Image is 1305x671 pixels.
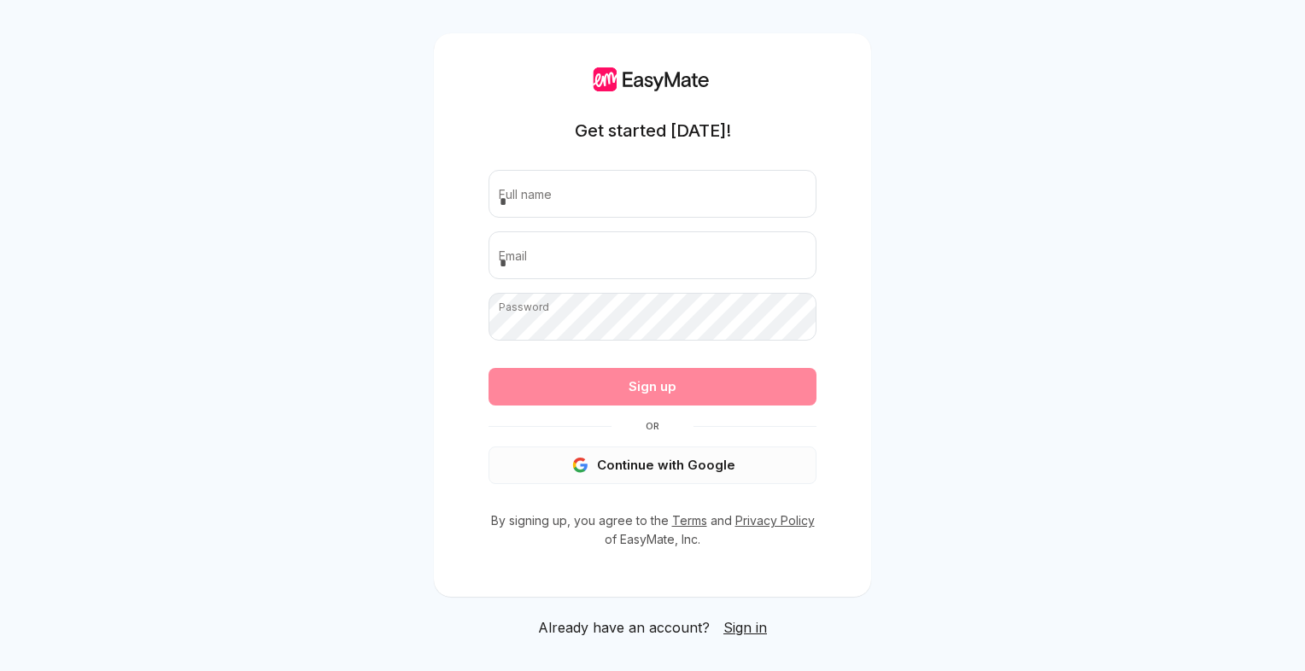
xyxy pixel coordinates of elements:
span: Or [612,419,693,433]
button: Continue with Google [489,446,816,484]
h1: Get started [DATE]! [575,119,731,143]
span: Sign in [723,619,767,636]
a: Privacy Policy [735,513,815,528]
span: Already have an account? [538,617,710,638]
p: By signing up, you agree to the and of EasyMate, Inc. [489,511,816,549]
a: Sign in [723,617,767,638]
a: Terms [672,513,707,528]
